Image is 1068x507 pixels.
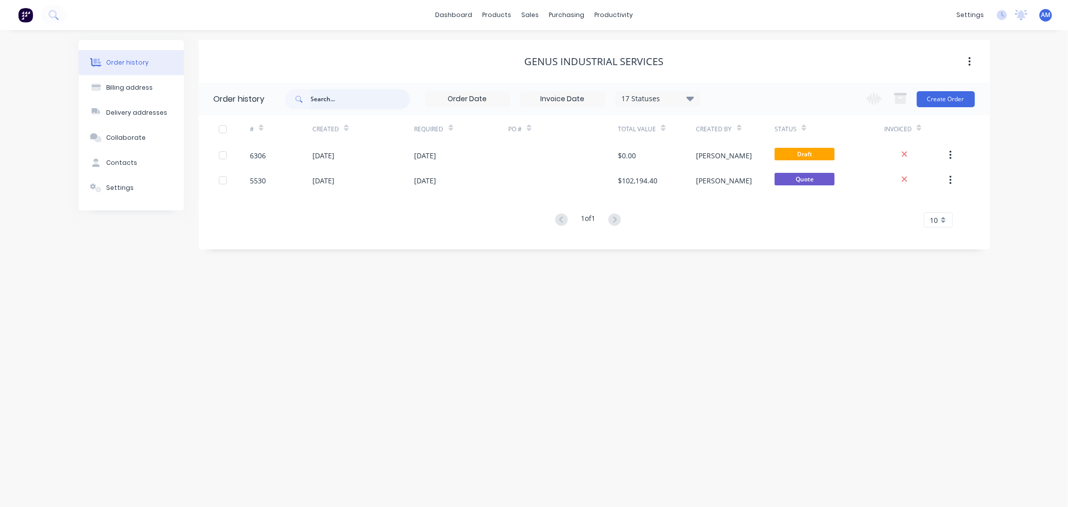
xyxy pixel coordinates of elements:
[516,8,544,23] div: sales
[312,125,339,134] div: Created
[951,8,989,23] div: settings
[250,175,266,186] div: 5530
[775,173,835,185] span: Quote
[696,175,753,186] div: [PERSON_NAME]
[430,8,477,23] a: dashboard
[618,125,656,134] div: Total Value
[106,133,146,142] div: Collaborate
[477,8,516,23] div: products
[79,50,184,75] button: Order history
[616,93,700,104] div: 17 Statuses
[106,158,137,167] div: Contacts
[311,89,410,109] input: Search...
[106,108,167,117] div: Delivery addresses
[917,91,975,107] button: Create Order
[696,150,753,161] div: [PERSON_NAME]
[1041,11,1050,20] span: AM
[589,8,638,23] div: productivity
[79,100,184,125] button: Delivery addresses
[415,125,444,134] div: Required
[250,115,312,143] div: #
[696,115,775,143] div: Created By
[214,93,265,105] div: Order history
[775,148,835,160] span: Draft
[18,8,33,23] img: Factory
[775,125,797,134] div: Status
[775,115,884,143] div: Status
[618,175,657,186] div: $102,194.40
[415,150,437,161] div: [DATE]
[544,8,589,23] div: purchasing
[696,125,732,134] div: Created By
[884,125,912,134] div: Invoiced
[106,183,134,192] div: Settings
[79,125,184,150] button: Collaborate
[581,213,595,227] div: 1 of 1
[426,92,510,107] input: Order Date
[312,150,334,161] div: [DATE]
[508,115,618,143] div: PO #
[525,56,664,68] div: Genus Industrial Services
[884,115,947,143] div: Invoiced
[106,58,149,67] div: Order history
[250,125,254,134] div: #
[618,115,696,143] div: Total Value
[415,175,437,186] div: [DATE]
[930,215,938,225] span: 10
[312,115,414,143] div: Created
[618,150,636,161] div: $0.00
[79,175,184,200] button: Settings
[508,125,522,134] div: PO #
[312,175,334,186] div: [DATE]
[415,115,509,143] div: Required
[521,92,605,107] input: Invoice Date
[79,75,184,100] button: Billing address
[250,150,266,161] div: 6306
[79,150,184,175] button: Contacts
[106,83,153,92] div: Billing address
